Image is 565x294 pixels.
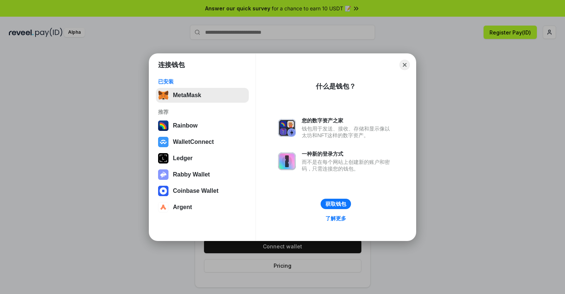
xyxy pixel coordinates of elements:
div: Argent [173,204,192,211]
button: WalletConnect [156,135,249,149]
button: Rabby Wallet [156,167,249,182]
img: svg+xml,%3Csvg%20xmlns%3D%22http%3A%2F%2Fwww.w3.org%2F2000%2Fsvg%22%20fill%3D%22none%22%20viewBox... [278,152,296,170]
div: Rabby Wallet [173,171,210,178]
img: svg+xml,%3Csvg%20xmlns%3D%22http%3A%2F%2Fwww.w3.org%2F2000%2Fsvg%22%20fill%3D%22none%22%20viewBox... [158,169,168,180]
div: WalletConnect [173,139,214,145]
button: Rainbow [156,118,249,133]
img: svg+xml,%3Csvg%20width%3D%2228%22%20height%3D%2228%22%20viewBox%3D%220%200%2028%2028%22%20fill%3D... [158,137,168,147]
div: 什么是钱包？ [316,82,356,91]
div: 推荐 [158,109,247,115]
div: Rainbow [173,122,198,129]
button: Close [399,60,410,70]
div: 钱包用于发送、接收、存储和显示像以太坊和NFT这样的数字资产。 [302,125,394,139]
button: Coinbase Wallet [156,184,249,198]
div: 而不是在每个网站上创建新的账户和密码，只需连接您的钱包。 [302,159,394,172]
div: 已安装 [158,78,247,85]
img: svg+xml,%3Csvg%20fill%3D%22none%22%20height%3D%2233%22%20viewBox%3D%220%200%2035%2033%22%20width%... [158,90,168,100]
img: svg+xml,%3Csvg%20xmlns%3D%22http%3A%2F%2Fwww.w3.org%2F2000%2Fsvg%22%20width%3D%2228%22%20height%3... [158,153,168,163]
div: 了解更多 [325,215,346,222]
div: 一种新的登录方式 [302,151,394,157]
button: Ledger [156,151,249,166]
img: svg+xml,%3Csvg%20xmlns%3D%22http%3A%2F%2Fwww.w3.org%2F2000%2Fsvg%22%20fill%3D%22none%22%20viewBox... [278,119,296,137]
button: 获取钱包 [321,199,351,209]
button: Argent [156,200,249,215]
img: svg+xml,%3Csvg%20width%3D%22120%22%20height%3D%22120%22%20viewBox%3D%220%200%20120%20120%22%20fil... [158,120,168,131]
div: Ledger [173,155,193,162]
img: svg+xml,%3Csvg%20width%3D%2228%22%20height%3D%2228%22%20viewBox%3D%220%200%2028%2028%22%20fill%3D... [158,186,168,196]
div: 获取钱包 [325,201,346,207]
h1: 连接钱包 [158,60,185,69]
a: 了解更多 [321,214,351,223]
div: Coinbase Wallet [173,188,218,194]
img: svg+xml,%3Csvg%20width%3D%2228%22%20height%3D%2228%22%20viewBox%3D%220%200%2028%2028%22%20fill%3D... [158,202,168,212]
button: MetaMask [156,88,249,103]
div: MetaMask [173,92,201,99]
div: 您的数字资产之家 [302,117,394,124]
